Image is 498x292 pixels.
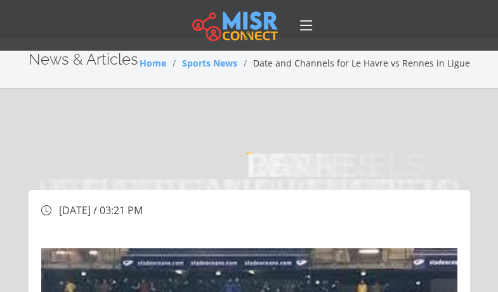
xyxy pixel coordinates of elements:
a: Home [140,57,166,69]
a: Sports News [182,57,237,69]
span: Date and Channels for Le Havre vs Rennes in Ligue [253,57,470,69]
span: [DATE] / 03:21 PM [59,203,143,217]
img: main.misr_connect [192,10,277,41]
span: News & Articles [29,50,138,68]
